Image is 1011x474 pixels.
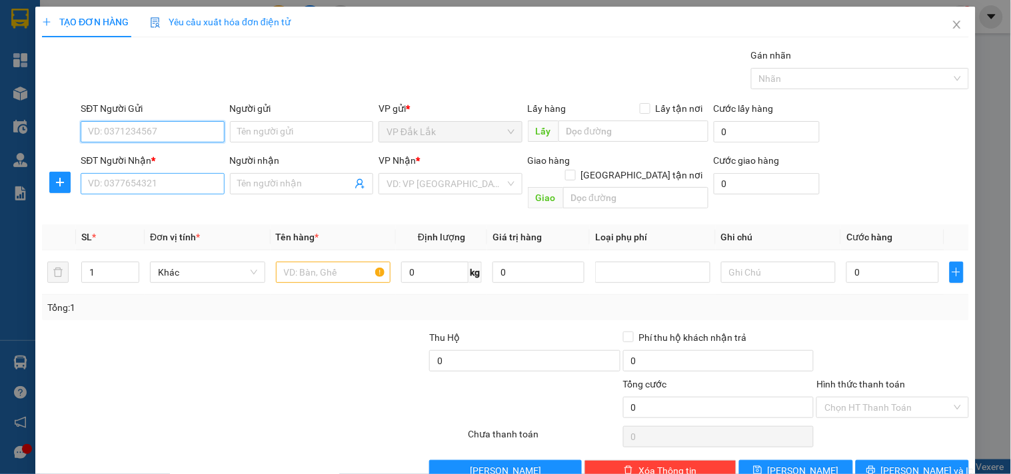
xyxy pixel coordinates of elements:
[230,153,373,168] div: Người nhận
[590,224,716,250] th: Loại phụ phí
[42,17,129,27] span: TẠO ĐƠN HÀNG
[952,19,962,30] span: close
[563,187,708,208] input: Dọc đường
[650,101,708,116] span: Lấy tận nơi
[50,177,70,188] span: plus
[81,153,224,168] div: SĐT Người Nhận
[47,300,391,315] div: Tổng: 1
[49,172,71,193] button: plus
[623,379,667,389] span: Tổng cước
[558,120,708,142] input: Dọc đường
[528,120,558,142] span: Lấy
[816,379,905,389] label: Hình thức thanh toán
[714,121,820,142] input: Cước lấy hàng
[379,101,522,116] div: VP gửi
[42,17,51,27] span: plus
[150,17,291,27] span: Yêu cầu xuất hóa đơn điện tử
[950,262,964,283] button: plus
[528,187,563,208] span: Giao
[528,155,570,166] span: Giao hàng
[721,262,836,283] input: Ghi Chú
[81,232,92,242] span: SL
[714,173,820,194] input: Cước giao hàng
[938,7,976,44] button: Close
[276,232,319,242] span: Tên hàng
[467,427,621,450] div: Chưa thanh toán
[379,155,416,166] span: VP Nhận
[355,178,365,189] span: user-add
[714,155,780,166] label: Cước giao hàng
[429,332,460,343] span: Thu Hộ
[493,262,584,283] input: 0
[751,50,792,61] label: Gán nhãn
[158,262,257,282] span: Khác
[150,232,200,242] span: Đơn vị tính
[47,262,69,283] button: delete
[634,330,752,345] span: Phí thu hộ khách nhận trả
[716,224,842,250] th: Ghi chú
[276,262,391,283] input: VD: Bàn, Ghế
[950,267,963,278] span: plus
[846,232,892,242] span: Cước hàng
[150,17,161,28] img: icon
[387,122,514,142] span: VP Đắk Lắk
[528,103,566,114] span: Lấy hàng
[714,103,774,114] label: Cước lấy hàng
[493,232,542,242] span: Giá trị hàng
[576,168,708,182] span: [GEOGRAPHIC_DATA] tận nơi
[418,232,465,242] span: Định lượng
[81,101,224,116] div: SĐT Người Gửi
[469,262,482,283] span: kg
[230,101,373,116] div: Người gửi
